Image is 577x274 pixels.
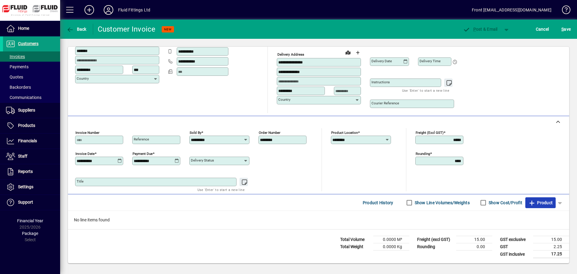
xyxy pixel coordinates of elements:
span: Financials [18,138,37,143]
a: Quotes [3,72,60,82]
td: GST [497,243,533,251]
mat-hint: Use 'Enter' to start a new line [197,186,245,193]
td: 0.0000 Kg [373,243,409,251]
button: Add [80,5,99,15]
label: Show Cost/Profit [487,200,522,206]
mat-label: Country [278,97,290,102]
span: Staff [18,154,27,159]
td: Freight (excl GST) [414,236,456,243]
span: Financial Year [17,218,43,223]
span: Suppliers [18,108,35,112]
td: GST inclusive [497,251,533,258]
button: Profile [99,5,118,15]
button: Cancel [534,24,551,35]
button: Product History [360,197,396,208]
a: Home [3,21,60,36]
mat-label: Delivery time [420,59,441,63]
button: Save [560,24,572,35]
span: Backorders [6,85,31,90]
td: 0.0000 M³ [373,236,409,243]
mat-label: Product location [331,131,358,135]
mat-label: Freight (excl GST) [416,131,444,135]
span: Package [22,231,38,236]
td: 15.00 [533,236,569,243]
mat-label: Country [77,76,89,81]
mat-label: Instructions [371,80,390,84]
span: S [561,27,564,32]
span: Product History [363,198,393,208]
span: ave [561,24,571,34]
mat-label: Delivery status [191,158,214,162]
td: GST exclusive [497,236,533,243]
mat-label: Sold by [190,131,201,135]
mat-label: Reference [134,137,149,141]
a: Invoices [3,51,60,62]
span: Products [18,123,35,128]
a: View on map [343,48,353,57]
span: Reports [18,169,33,174]
mat-label: Invoice date [75,152,95,156]
td: 2.25 [533,243,569,251]
mat-label: Invoice number [75,131,99,135]
td: Rounding [414,243,456,251]
button: Post & Email [460,24,501,35]
mat-label: Rounding [416,152,430,156]
a: Knowledge Base [557,1,569,21]
mat-label: Delivery date [371,59,392,63]
span: ost & Email [463,27,498,32]
span: Settings [18,184,33,189]
label: Show Line Volumes/Weights [414,200,470,206]
span: Payments [6,64,29,69]
a: Financials [3,134,60,149]
a: Reports [3,164,60,179]
span: Communications [6,95,41,100]
span: Home [18,26,29,31]
a: Support [3,195,60,210]
a: Staff [3,149,60,164]
app-page-header-button: Back [60,24,93,35]
div: No line items found [68,211,569,229]
div: Fluid Fittings Ltd [118,5,150,15]
td: 15.00 [456,236,492,243]
a: Suppliers [3,103,60,118]
button: Choose address [353,48,362,57]
a: Communications [3,92,60,103]
span: P [473,27,476,32]
mat-label: Order number [259,131,280,135]
a: Backorders [3,82,60,92]
span: Customers [18,41,38,46]
span: Invoices [6,54,25,59]
td: Total Weight [337,243,373,251]
span: NEW [164,27,172,31]
a: Products [3,118,60,133]
td: Total Volume [337,236,373,243]
span: Quotes [6,75,23,79]
mat-hint: Use 'Enter' to start a new line [402,87,449,94]
a: Payments [3,62,60,72]
td: 17.25 [533,251,569,258]
span: Cancel [536,24,549,34]
span: Support [18,200,33,205]
mat-label: Title [77,179,84,183]
mat-label: Courier Reference [371,101,399,105]
span: Back [66,27,87,32]
div: Front [EMAIL_ADDRESS][DOMAIN_NAME] [472,5,551,15]
button: Back [65,24,88,35]
button: Product [525,197,556,208]
span: Product [528,198,553,208]
a: Settings [3,180,60,195]
mat-label: Payment due [133,152,153,156]
td: 0.00 [456,243,492,251]
div: Customer Invoice [98,24,156,34]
